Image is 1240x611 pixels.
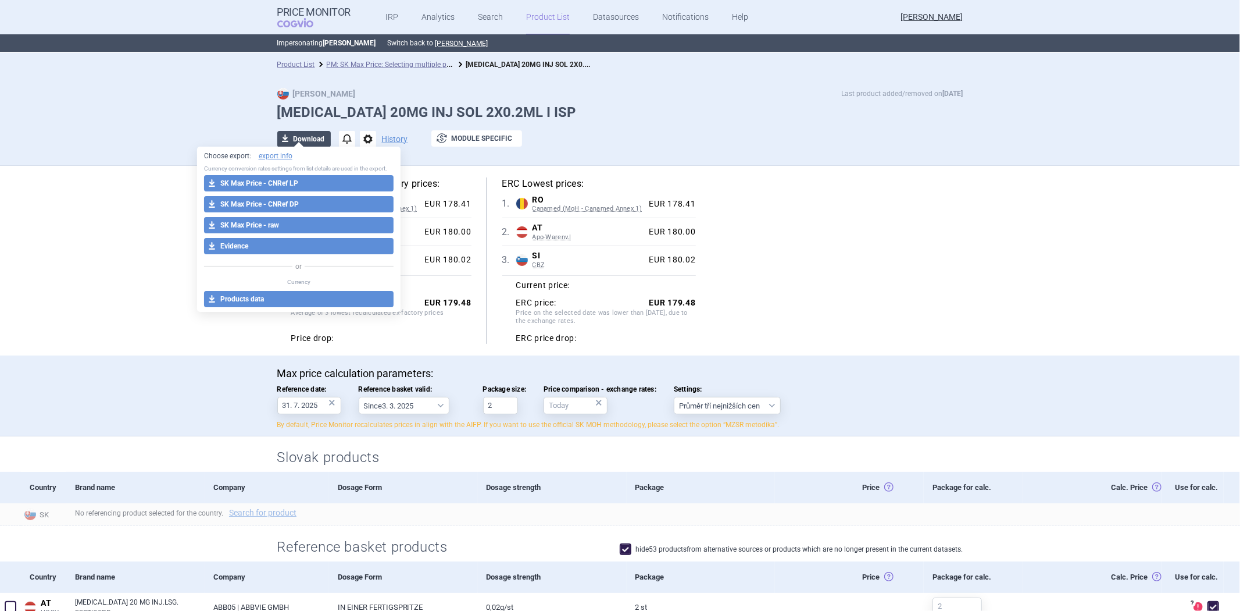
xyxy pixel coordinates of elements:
[516,254,528,266] img: Slovenia
[544,397,608,414] input: Price comparison - exchange rates:×
[259,151,292,161] a: export info
[533,261,645,269] span: CBZ
[645,199,696,209] div: EUR 178.41
[544,385,656,393] span: Price comparison - exchange rates:
[66,472,205,503] div: Brand name
[627,562,776,593] div: Package
[277,538,457,557] h2: Reference basket products
[291,333,334,344] strong: Price drop:
[277,420,963,430] p: By default, Price Monitor recalculates prices in align with the AIFP. If you want to use the offi...
[382,135,408,143] button: History
[277,131,331,147] button: Download
[516,309,696,328] span: Price on the selected date was lower than [DATE], due to the exchange rates.
[924,472,1023,503] div: Package for calc.
[277,6,351,29] a: Price MonitorCOGVIO
[431,130,522,147] button: Module specific
[483,397,518,414] input: Package size:
[1189,600,1196,607] span: ?
[627,472,776,503] div: Package
[435,39,488,48] button: [PERSON_NAME]
[204,278,394,286] p: Currency
[75,509,302,517] span: No referencing product selected for the country.
[277,89,356,98] strong: [PERSON_NAME]
[516,333,577,344] strong: ERC price drop:
[277,18,330,27] span: COGVIO
[516,198,528,209] img: Romania
[502,197,516,211] span: 1 .
[204,175,394,191] button: SK Max Price - CNRef LP
[24,509,36,520] img: Slovakia
[41,598,66,609] span: AT
[466,58,616,69] strong: [MEDICAL_DATA] 20MG INJ SOL 2X0.2ML I ISP
[205,472,328,503] div: Company
[533,205,645,213] span: Canamed (MoH - Canamed Annex 1)
[204,217,394,233] button: SK Max Price - raw
[277,104,963,121] h1: [MEDICAL_DATA] 20MG INJ SOL 2X0.2ML I ISP
[277,385,341,393] span: Reference date:
[420,227,471,237] div: EUR 180.00
[323,39,376,47] strong: [PERSON_NAME]
[775,562,924,593] div: Price
[229,509,296,517] a: Search for product
[455,59,594,70] li: HUMIRA 20MG INJ SOL 2X0.2ML I ISP
[329,562,478,593] div: Dosage Form
[277,34,963,52] p: Impersonating Switch back to
[315,59,455,70] li: PM: SK Max Price: Selecting multiple product from same country/datasource for calculation bug
[291,309,471,328] span: Average of 3 lowest recalculated ex-factory prices
[533,195,645,205] span: RO
[516,298,556,308] strong: ERC price:
[775,472,924,503] div: Price
[204,151,394,161] p: Choose export:
[359,397,449,414] select: Reference basket valid:
[483,385,527,393] span: Package size:
[502,177,696,190] h5: ERC Lowest prices:
[329,396,336,409] div: ×
[277,6,351,18] strong: Price Monitor
[420,255,471,265] div: EUR 180.02
[21,506,66,521] span: SK
[329,472,478,503] div: Dosage Form
[674,385,781,393] span: Settings:
[478,562,627,593] div: Dosage strength
[620,543,963,555] label: hide 53 products from alternative sources or products which are no longer present in the current ...
[277,397,341,414] input: Reference date:×
[327,58,628,69] a: PM: SK Max Price: Selecting multiple product from same country/datasource for calculation bug
[649,298,696,307] strong: EUR 179.48
[205,562,328,593] div: Company
[204,291,394,307] button: Products data
[595,396,602,409] div: ×
[516,280,570,290] strong: Current price:
[277,88,289,100] img: SK
[533,233,645,241] span: Apo-Warenv.I
[1162,562,1224,593] div: Use for calc.
[292,261,305,272] span: or
[924,562,1023,593] div: Package for calc.
[420,199,471,209] div: EUR 178.41
[516,226,528,238] img: Austria
[204,165,394,173] p: Currency conversion rates settings from list details are used in the export.
[204,238,394,254] button: Evidence
[645,255,696,265] div: EUR 180.02
[277,448,963,467] h2: Slovak products
[842,88,963,100] p: Last product added/removed on
[674,397,781,414] select: Settings:
[1023,472,1162,503] div: Calc. Price
[943,90,963,98] strong: [DATE]
[66,562,205,593] div: Brand name
[1162,472,1224,503] div: Use for calc.
[1023,562,1162,593] div: Calc. Price
[502,253,516,267] span: 3 .
[277,59,315,70] li: Product List
[645,227,696,237] div: EUR 180.00
[425,298,471,307] strong: EUR 179.48
[478,472,627,503] div: Dosage strength
[359,385,466,393] span: Reference basket valid:
[533,223,645,233] span: AT
[21,472,66,503] div: Country
[533,251,645,261] span: SI
[502,225,516,239] span: 2 .
[277,367,963,380] p: Max price calculation parameters:
[204,196,394,212] button: SK Max Price - CNRef DP
[21,562,66,593] div: Country
[277,61,315,69] a: Product List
